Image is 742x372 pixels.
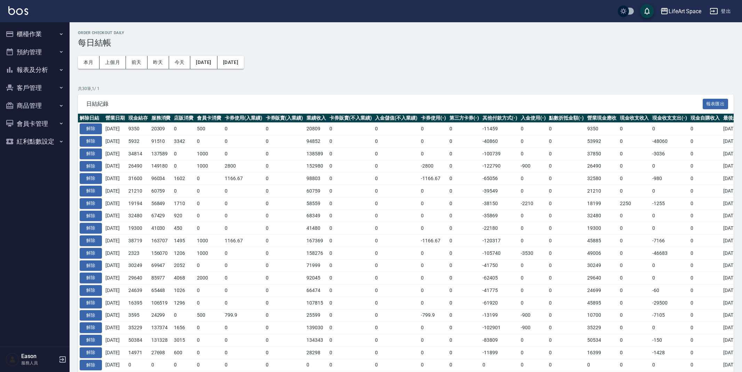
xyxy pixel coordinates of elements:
td: 0 [328,259,374,272]
td: 0 [373,247,419,259]
td: 0 [689,222,721,235]
button: 解除 [80,260,102,271]
img: Person [6,353,19,366]
th: 營業現金應收 [585,114,618,123]
td: 0 [264,123,305,135]
td: 0 [195,172,223,185]
td: -980 [651,172,689,185]
td: 0 [373,147,419,160]
td: 0 [328,210,374,222]
td: -35869 [481,210,519,222]
td: 0 [519,210,548,222]
td: 0 [195,222,223,235]
button: 昨天 [147,56,169,69]
td: 450 [172,222,195,235]
td: 0 [373,135,419,148]
td: 0 [448,185,481,197]
td: 0 [223,123,264,135]
td: -46683 [651,247,689,259]
td: 0 [651,160,689,172]
td: 0 [223,210,264,222]
td: 0 [618,123,651,135]
p: 共 30 筆, 1 / 1 [78,86,734,92]
td: 2323 [127,247,150,259]
td: -22180 [481,222,519,235]
td: 0 [223,222,264,235]
td: 41030 [150,222,173,235]
td: 0 [547,147,585,160]
th: 會員卡消費 [195,114,223,123]
button: 商品管理 [3,97,67,115]
td: 94852 [305,135,328,148]
td: 1000 [195,160,223,172]
td: -2800 [419,160,448,172]
td: -7166 [651,235,689,247]
td: 0 [448,247,481,259]
td: 0 [172,147,195,160]
td: 0 [264,197,305,210]
th: 卡券使用(入業績) [223,114,264,123]
td: 58559 [305,197,328,210]
td: 19194 [127,197,150,210]
button: 客戶管理 [3,79,67,97]
td: -100739 [481,147,519,160]
td: 0 [328,147,374,160]
img: Logo [8,6,28,15]
td: 0 [519,135,548,148]
button: 解除 [80,347,102,358]
td: 0 [618,172,651,185]
td: 1710 [172,197,195,210]
td: 2800 [223,160,264,172]
td: 0 [689,235,721,247]
td: 32480 [585,210,618,222]
td: 26490 [127,160,150,172]
td: 0 [264,135,305,148]
button: 會員卡管理 [3,115,67,133]
td: 60759 [305,185,328,197]
td: 0 [547,210,585,222]
td: 0 [172,123,195,135]
td: 0 [419,197,448,210]
td: 138589 [305,147,328,160]
button: 解除 [80,186,102,196]
td: 1000 [195,235,223,247]
td: 0 [419,247,448,259]
td: 0 [519,185,548,197]
td: 0 [651,210,689,222]
td: 0 [689,135,721,148]
h3: 每日結帳 [78,38,734,48]
td: 1000 [195,247,223,259]
td: 0 [547,197,585,210]
button: 預約管理 [3,43,67,61]
td: 0 [547,222,585,235]
td: 0 [328,135,374,148]
td: -120317 [481,235,519,247]
td: 0 [419,259,448,272]
button: 紅利點數設定 [3,132,67,151]
td: 0 [547,235,585,247]
td: 152980 [305,160,328,172]
td: 53992 [585,135,618,148]
td: 0 [547,160,585,172]
td: 0 [328,160,374,172]
td: 0 [547,135,585,148]
th: 卡券販賣(不入業績) [328,114,374,123]
h2: Order checkout daily [78,31,734,35]
td: 0 [618,222,651,235]
td: 0 [264,222,305,235]
td: 96034 [150,172,173,185]
button: 解除 [80,198,102,209]
td: 0 [223,135,264,148]
td: 71999 [305,259,328,272]
td: [DATE] [104,247,127,259]
td: 2250 [618,197,651,210]
td: 0 [519,123,548,135]
td: 1602 [172,172,195,185]
td: 0 [618,185,651,197]
button: 解除 [80,161,102,172]
td: 26490 [585,160,618,172]
th: 點數折抵金額(-) [547,114,585,123]
button: 解除 [80,298,102,308]
td: 0 [448,235,481,247]
button: 解除 [80,235,102,246]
